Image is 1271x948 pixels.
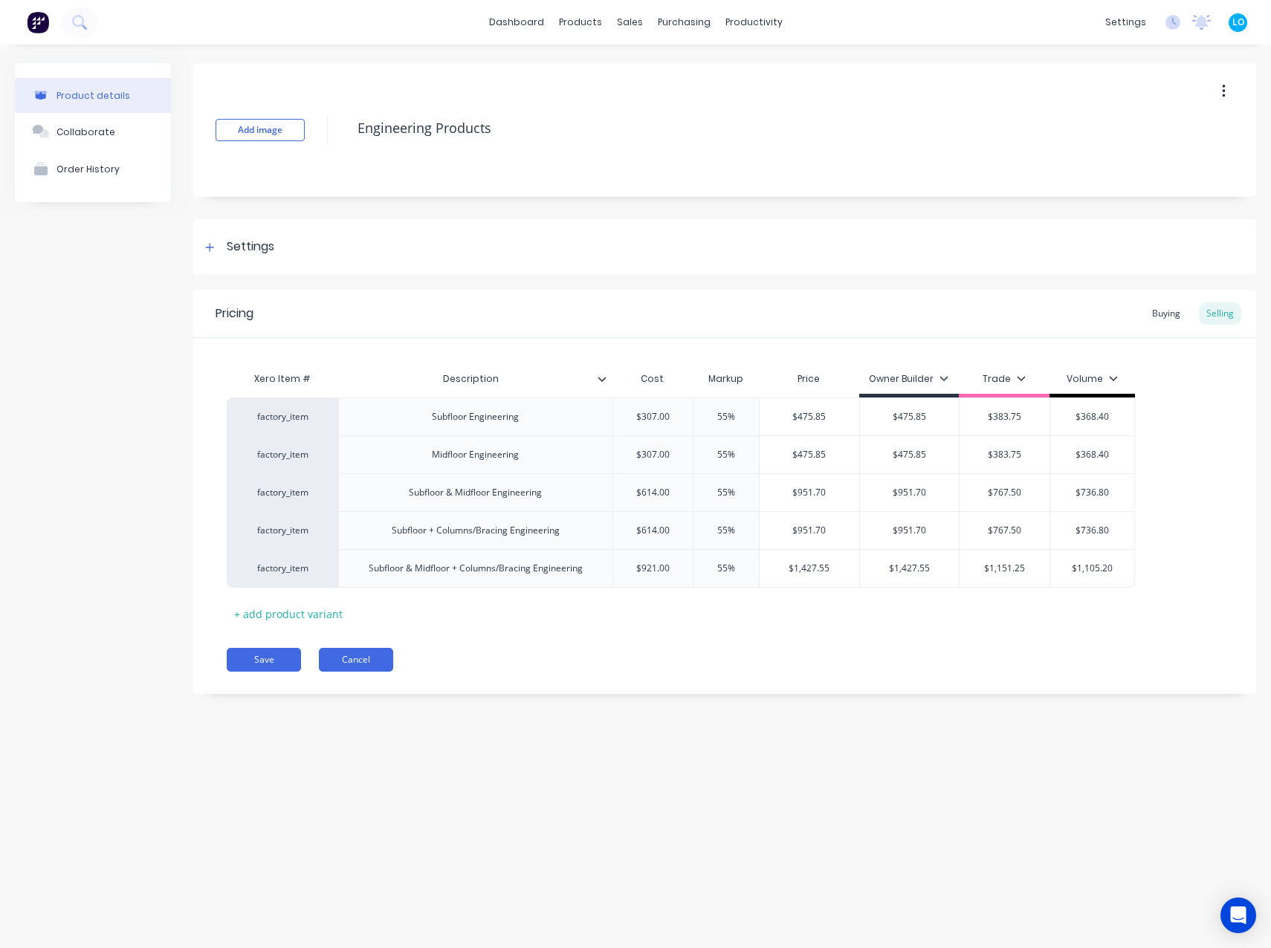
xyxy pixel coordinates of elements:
button: Product details [15,78,171,113]
div: $1,427.55 [760,550,859,587]
div: $951.70 [860,512,960,549]
div: Open Intercom Messenger [1220,897,1256,933]
div: $1,105.20 [1050,550,1134,587]
button: Cancel [319,648,393,672]
textarea: Engineering Products [350,111,1165,146]
div: $475.85 [760,436,859,473]
div: factory_itemSubfloor & Midfloor Engineering$614.0055%$951.70$951.70$767.50$736.80 [227,473,1135,511]
div: Pricing [216,305,253,322]
div: 55% [689,550,763,587]
div: factory_item [242,562,323,575]
div: $1,151.25 [960,550,1050,587]
div: productivity [718,11,790,33]
div: $307.00 [613,436,693,473]
div: factory_item [242,524,323,537]
div: $368.40 [1050,436,1134,473]
div: factory_item [242,486,323,499]
div: 55% [689,436,763,473]
div: + add product variant [227,603,350,626]
div: Description [338,364,612,394]
div: $475.85 [760,398,859,435]
div: Order History [56,163,120,175]
div: $307.00 [613,398,693,435]
div: $475.85 [860,398,960,435]
div: Subfloor & Midfloor + Columns/Bracing Engineering [357,559,595,578]
div: Collaborate [56,126,115,137]
div: Subfloor & Midfloor Engineering [397,483,554,502]
div: $383.75 [960,398,1050,435]
div: products [552,11,609,33]
span: LO [1232,16,1244,29]
button: Collaborate [15,113,171,150]
div: 55% [689,512,763,549]
div: $921.00 [613,550,693,587]
div: factory_itemMidfloor Engineering$307.0055%$475.85$475.85$383.75$368.40 [227,435,1135,473]
div: Cost [612,364,693,394]
div: Trade [983,372,1026,386]
div: factory_itemSubfloor & Midfloor + Columns/Bracing Engineering$921.0055%$1,427.55$1,427.55$1,151.2... [227,549,1135,588]
div: Volume [1067,372,1118,386]
div: $475.85 [860,436,960,473]
div: $368.40 [1050,398,1134,435]
div: $736.80 [1050,474,1134,511]
div: settings [1098,11,1154,33]
div: $614.00 [613,474,693,511]
a: dashboard [482,11,552,33]
div: $951.70 [760,474,859,511]
div: $767.50 [960,512,1050,549]
button: Save [227,648,301,672]
div: Product details [56,90,130,101]
div: Subfloor + Columns/Bracing Engineering [380,521,572,540]
div: Markup [693,364,759,394]
div: Xero Item # [227,364,338,394]
div: $767.50 [960,474,1050,511]
div: sales [609,11,650,33]
div: Price [759,364,859,394]
div: 55% [689,398,763,435]
div: $951.70 [760,512,859,549]
div: $383.75 [960,436,1050,473]
div: factory_item [242,448,323,461]
div: Subfloor Engineering [420,407,531,426]
div: $1,427.55 [860,550,960,587]
button: Order History [15,150,171,187]
div: $951.70 [860,474,960,511]
button: Add image [216,119,305,141]
img: Factory [27,11,49,33]
div: factory_itemSubfloor Engineering$307.0055%$475.85$475.85$383.75$368.40 [227,397,1135,435]
div: 55% [689,474,763,511]
div: Owner Builder [869,372,948,386]
div: Description [338,360,604,397]
div: $614.00 [613,512,693,549]
div: purchasing [650,11,718,33]
div: Midfloor Engineering [420,445,531,464]
div: $736.80 [1050,512,1134,549]
div: Buying [1145,302,1188,325]
div: Settings [227,238,274,256]
div: factory_itemSubfloor + Columns/Bracing Engineering$614.0055%$951.70$951.70$767.50$736.80 [227,511,1135,549]
div: Selling [1199,302,1241,325]
div: factory_item [242,410,323,423]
